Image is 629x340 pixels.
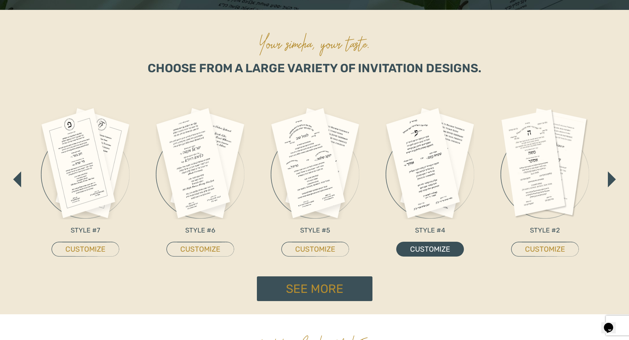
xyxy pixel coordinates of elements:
[386,107,474,219] img: invite_4.png
[156,107,244,219] img: invite_6.png
[148,59,481,77] p: Choose from a large variety of invitation designs.
[601,314,622,333] iframe: chat widget
[608,171,616,187] img: ar_right.png
[41,107,129,219] img: invite_7.png
[13,171,21,187] img: ar_left.png
[281,242,349,257] a: CUSTOMIZE
[257,276,372,301] a: See More
[166,242,234,257] a: CUSTOMIZE
[281,225,349,235] p: STYLE #5
[259,23,370,63] p: Your simcha, your taste.
[52,225,119,235] p: STYLE #7
[396,242,464,257] a: CUSTOMIZE
[52,242,119,257] a: CUSTOMIZE
[396,225,464,235] p: STYLE #4
[271,107,359,219] img: invite_5.png
[166,225,234,235] p: STYLE #6
[511,242,579,257] a: CUSTOMIZE
[501,107,589,219] img: invite_2_1.png
[511,225,579,235] p: STYLE #2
